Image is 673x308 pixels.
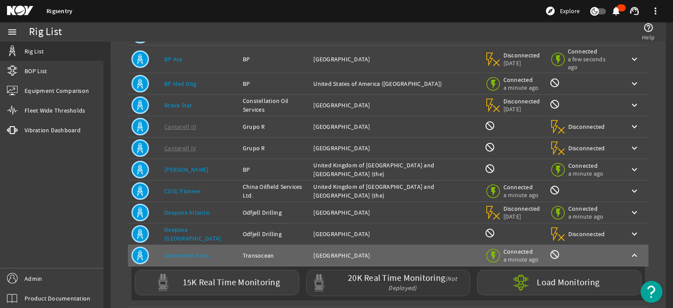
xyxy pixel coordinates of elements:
[549,99,560,110] mat-icon: Rig Monitoring not available for this rig
[485,120,495,131] mat-icon: BOP Monitoring not available for this rig
[25,67,47,75] span: BOP List
[243,96,306,114] div: Constellation Oil Services
[164,144,196,152] a: Cantarell IV
[503,84,541,92] span: a minute ago
[183,278,280,287] label: 15K Real Time Monitoring
[503,97,541,105] span: Disconnected
[313,144,477,152] div: [GEOGRAPHIC_DATA]
[560,7,580,15] span: Explore
[629,54,640,64] mat-icon: keyboard_arrow_down
[568,123,606,131] span: Disconnected
[131,270,303,295] a: 15K Real Time Monitoring
[164,123,196,131] a: Cantarell III
[485,228,495,238] mat-icon: BOP Monitoring not available for this rig
[503,248,541,255] span: Connected
[629,207,640,218] mat-icon: keyboard_arrow_down
[25,274,42,283] span: Admin
[313,208,477,217] div: [GEOGRAPHIC_DATA]
[643,22,654,33] mat-icon: help_outline
[313,230,477,238] div: [GEOGRAPHIC_DATA]
[568,230,606,238] span: Disconnected
[243,79,306,88] div: BP
[629,186,640,196] mat-icon: keyboard_arrow_down
[164,166,208,173] a: [PERSON_NAME]
[645,0,666,21] button: more_vert
[474,270,645,295] a: Load Monitoring
[243,144,306,152] div: Grupo R
[503,105,541,113] span: [DATE]
[629,78,640,89] mat-icon: keyboard_arrow_down
[164,187,201,195] a: COSL Pioneer
[629,250,640,261] mat-icon: keyboard_arrow_up
[164,251,209,259] a: Deepwater Atlas
[642,33,655,42] span: Help
[164,101,192,109] a: Brava Star
[485,142,495,152] mat-icon: BOP Monitoring not available for this rig
[641,281,662,303] button: Open Resource Center
[243,251,306,260] div: Transocean
[7,125,18,135] mat-icon: vibration
[549,185,560,195] mat-icon: Rig Monitoring not available for this rig
[568,55,615,71] span: a few seconds ago
[629,121,640,132] mat-icon: keyboard_arrow_down
[7,27,18,37] mat-icon: menu
[339,274,467,292] label: 20K Real Time Monitoring
[503,51,541,59] span: Disconnected
[25,47,44,56] span: Rig List
[243,165,306,174] div: BP
[46,7,72,15] a: Rigsentry
[313,101,477,110] div: [GEOGRAPHIC_DATA]
[25,86,89,95] span: Equipment Comparison
[243,55,306,64] div: BP
[629,164,640,175] mat-icon: keyboard_arrow_down
[542,4,583,18] button: Explore
[313,122,477,131] div: [GEOGRAPHIC_DATA]
[313,79,477,88] div: United States of America ([GEOGRAPHIC_DATA])
[243,208,306,217] div: Odfjell Drilling
[503,205,541,212] span: Disconnected
[29,28,62,36] div: Rig List
[629,6,640,16] mat-icon: support_agent
[629,143,640,153] mat-icon: keyboard_arrow_down
[568,144,606,152] span: Disconnected
[164,80,197,88] a: BP Mad Dog
[611,6,621,16] mat-icon: notifications
[503,255,541,263] span: a minute ago
[568,205,606,212] span: Connected
[164,209,210,216] a: Deepsea Atlantic
[313,182,477,200] div: United Kingdom of [GEOGRAPHIC_DATA] and [GEOGRAPHIC_DATA] (the)
[568,162,606,170] span: Connected
[549,78,560,88] mat-icon: Rig Monitoring not available for this rig
[243,230,306,238] div: Odfjell Drilling
[549,249,560,260] mat-icon: Rig Monitoring not available for this rig
[313,55,477,64] div: [GEOGRAPHIC_DATA]
[503,191,541,199] span: a minute ago
[537,278,599,287] label: Load Monitoring
[485,163,495,174] mat-icon: BOP Monitoring not available for this rig
[503,183,541,191] span: Connected
[25,126,81,135] span: Vibration Dashboard
[503,76,541,84] span: Connected
[503,59,541,67] span: [DATE]
[568,212,606,220] span: a minute ago
[154,274,172,291] img: Graypod.svg
[310,274,328,292] img: Graypod.svg
[243,122,306,131] div: Grupo R
[303,270,474,296] a: 20K Real Time Monitoring(Not Deployed)
[164,226,221,242] a: Deepsea [GEOGRAPHIC_DATA]
[629,229,640,239] mat-icon: keyboard_arrow_down
[568,47,615,55] span: Connected
[545,6,556,16] mat-icon: explore
[313,251,477,260] div: [GEOGRAPHIC_DATA]
[313,161,477,178] div: United Kingdom of [GEOGRAPHIC_DATA] and [GEOGRAPHIC_DATA] (the)
[503,212,541,220] span: [DATE]
[568,170,606,177] span: a minute ago
[25,294,90,303] span: Product Documentation
[629,100,640,110] mat-icon: keyboard_arrow_down
[25,106,85,115] span: Fleet Wide Thresholds
[164,55,183,63] a: BP Ace
[243,182,306,200] div: China Oilfield Services Ltd.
